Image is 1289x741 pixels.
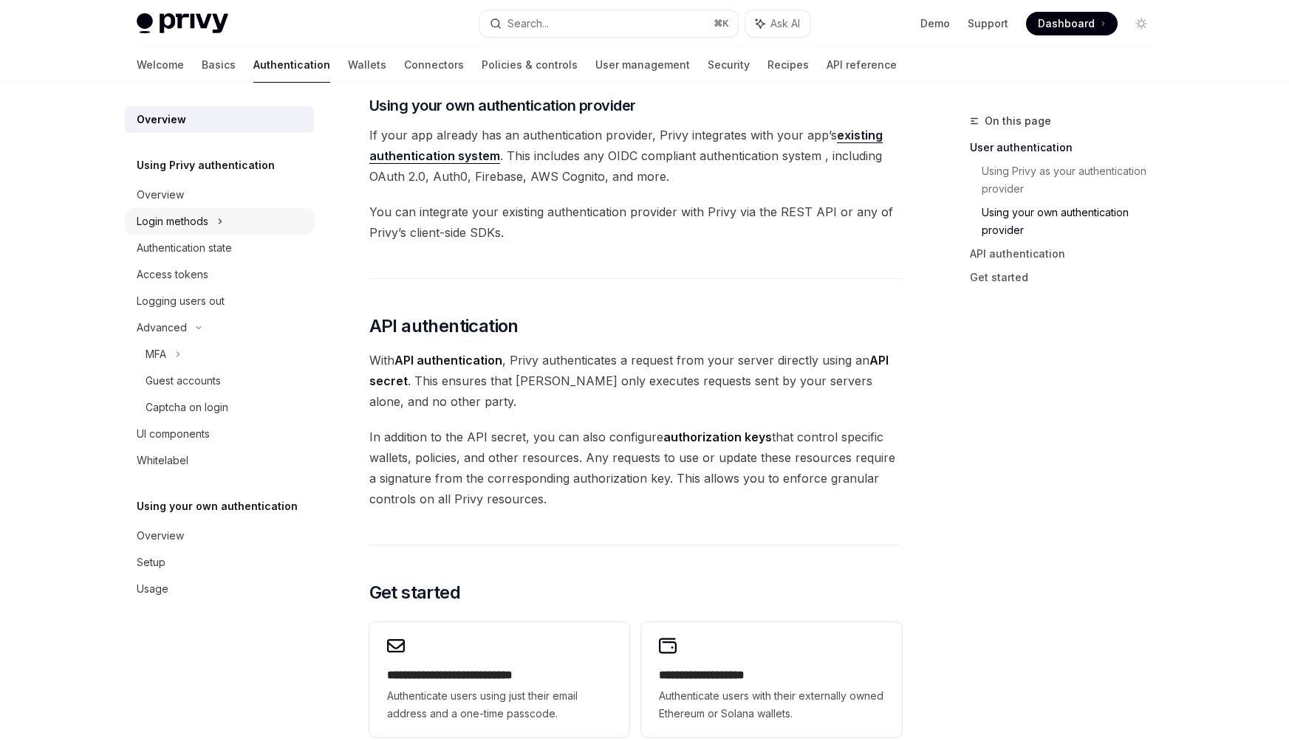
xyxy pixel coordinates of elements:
div: Access tokens [137,266,208,283]
div: UI components [137,425,210,443]
a: UI components [125,421,314,447]
a: Basics [202,47,236,83]
strong: API authentication [394,353,502,368]
span: In addition to the API secret, you can also configure that control specific wallets, policies, an... [369,427,902,509]
h5: Using Privy authentication [137,156,275,174]
div: MFA [146,345,166,363]
div: Authentication state [137,239,232,257]
img: light logo [137,13,228,34]
a: **** **** **** ****Authenticate users with their externally owned Ethereum or Solana wallets. [641,622,901,737]
a: Logging users out [125,288,314,314]
span: You can integrate your existing authentication provider with Privy via the REST API or any of Pri... [369,201,902,243]
div: Usage [137,580,168,598]
span: Using your own authentication provider [369,95,636,116]
a: User authentication [970,136,1165,159]
span: Authenticate users with their externally owned Ethereum or Solana wallets. [659,687,883,723]
a: Wallets [348,47,386,83]
span: API authentication [369,314,519,338]
a: Usage [125,576,314,602]
div: Overview [137,186,184,204]
a: User management [595,47,690,83]
button: Search...⌘K [479,10,738,37]
a: Using your own authentication provider [982,201,1165,242]
a: Access tokens [125,261,314,288]
div: Advanced [137,319,187,337]
a: Dashboard [1026,12,1118,35]
a: Policies & controls [482,47,578,83]
a: Using Privy as your authentication provider [982,159,1165,201]
span: If your app already has an authentication provider, Privy integrates with your app’s . This inclu... [369,125,902,187]
div: Setup [137,554,165,571]
strong: authorization keys [663,430,772,444]
div: Guest accounts [146,372,221,390]
a: Recipes [767,47,809,83]
a: Demo [920,16,950,31]
div: Logging users out [137,292,225,310]
span: With , Privy authenticates a request from your server directly using an . This ensures that [PERS... [369,350,902,412]
a: Captcha on login [125,394,314,421]
a: Overview [125,106,314,133]
a: Authentication [253,47,330,83]
a: Get started [970,266,1165,289]
a: Security [708,47,750,83]
a: Setup [125,549,314,576]
a: Support [968,16,1008,31]
span: Authenticate users using just their email address and a one-time passcode. [387,687,612,723]
div: Search... [507,15,549,32]
span: ⌘ K [714,18,729,30]
a: Connectors [404,47,464,83]
div: Overview [137,527,184,545]
span: Ask AI [770,16,800,31]
div: Whitelabel [137,452,188,469]
a: Authentication state [125,235,314,261]
div: Login methods [137,213,208,230]
a: Guest accounts [125,368,314,394]
span: On this page [985,112,1051,130]
a: Welcome [137,47,184,83]
a: Whitelabel [125,447,314,474]
a: API reference [827,47,897,83]
h5: Using your own authentication [137,497,298,515]
div: Overview [137,111,186,128]
a: Overview [125,523,314,549]
div: Captcha on login [146,399,228,416]
span: Get started [369,581,460,604]
a: Overview [125,182,314,208]
span: Dashboard [1038,16,1095,31]
a: API authentication [970,242,1165,266]
button: Toggle dark mode [1129,12,1153,35]
button: Ask AI [745,10,810,37]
